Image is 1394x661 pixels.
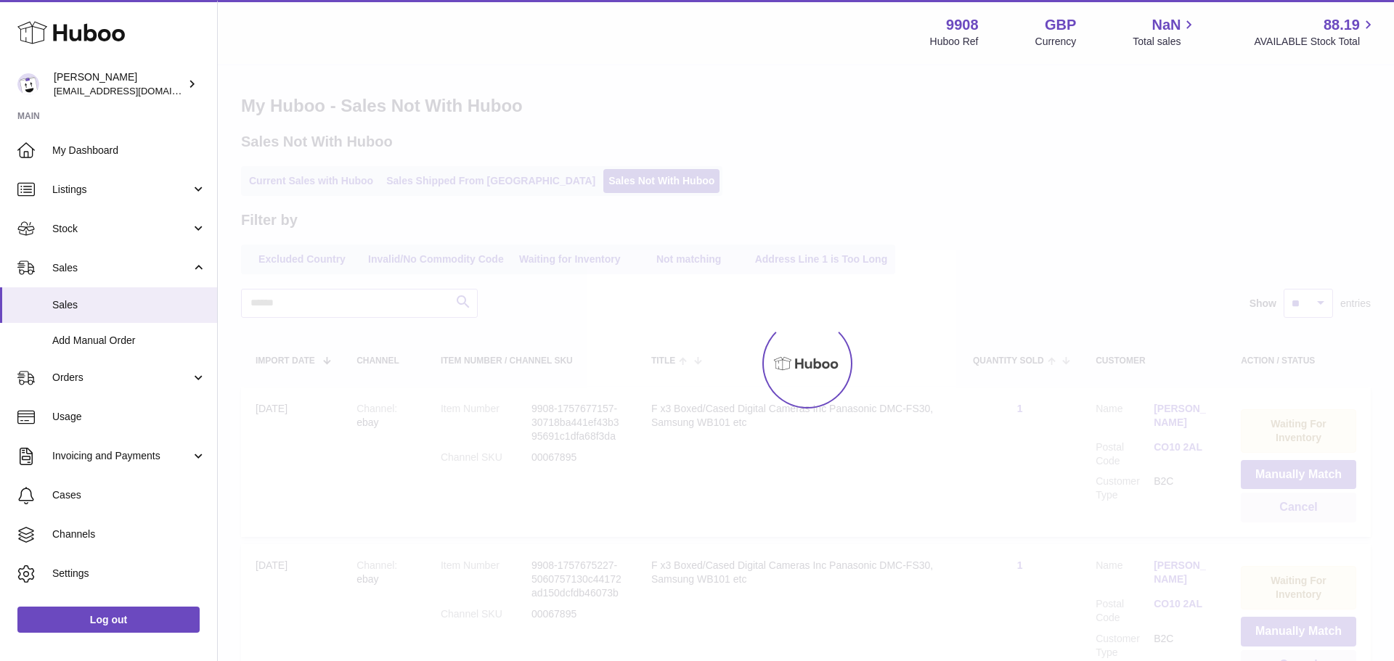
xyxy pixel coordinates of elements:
[1045,15,1076,35] strong: GBP
[52,488,206,502] span: Cases
[54,70,184,98] div: [PERSON_NAME]
[930,35,979,49] div: Huboo Ref
[52,183,191,197] span: Listings
[1254,35,1377,49] span: AVAILABLE Stock Total
[52,334,206,348] span: Add Manual Order
[54,85,213,97] span: [EMAIL_ADDRESS][DOMAIN_NAME]
[1152,15,1181,35] span: NaN
[52,410,206,424] span: Usage
[1133,15,1197,49] a: NaN Total sales
[52,371,191,385] span: Orders
[17,607,200,633] a: Log out
[1324,15,1360,35] span: 88.19
[1133,35,1197,49] span: Total sales
[52,527,206,541] span: Channels
[1254,15,1377,49] a: 88.19 AVAILABLE Stock Total
[17,73,39,95] img: internalAdmin-9908@internal.huboo.com
[52,222,191,236] span: Stock
[1035,35,1077,49] div: Currency
[52,144,206,157] span: My Dashboard
[52,261,191,275] span: Sales
[52,567,206,580] span: Settings
[52,298,206,312] span: Sales
[946,15,979,35] strong: 9908
[52,449,191,463] span: Invoicing and Payments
